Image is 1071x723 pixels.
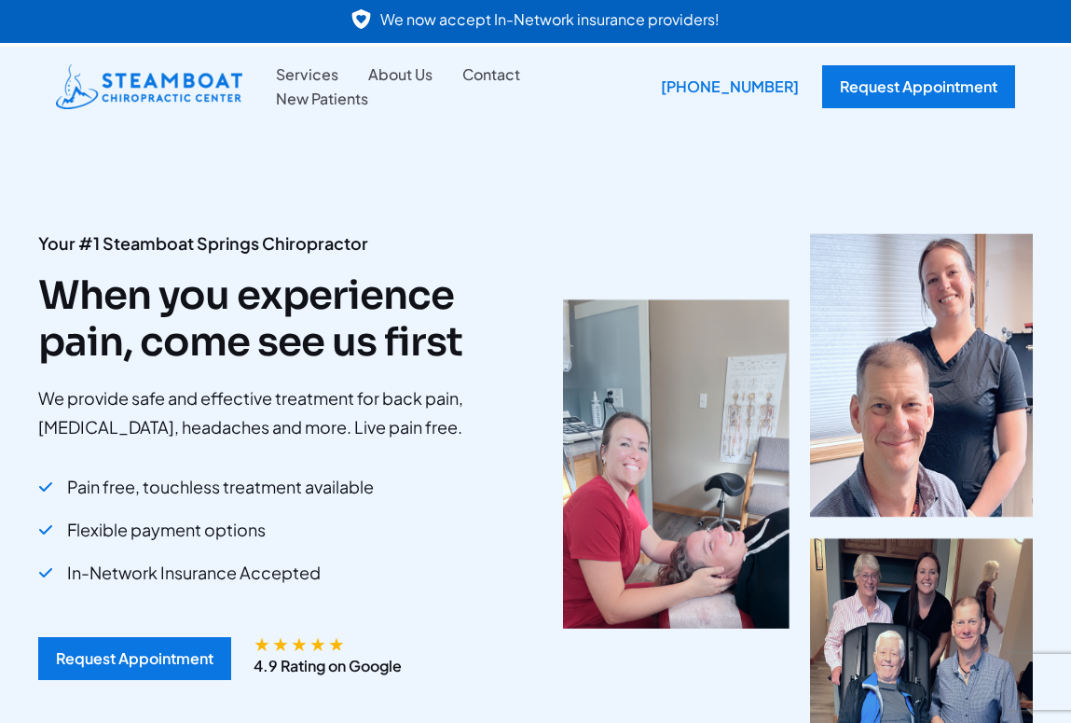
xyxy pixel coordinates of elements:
a: [PHONE_NUMBER] [647,65,803,108]
div: [PHONE_NUMBER] [647,65,813,108]
span: ★ [328,636,345,650]
strong: Your #1 Steamboat Springs Chiropractor [38,232,368,254]
h2: When you experience pain, come see us first [38,272,470,367]
span: Pain free, touchless treatment available [67,470,374,504]
span: Flexible payment options [67,513,266,547]
a: New Patients [261,87,383,111]
a: Request Appointment [38,637,231,680]
a: About Us [353,63,447,87]
span: ★ [272,636,289,650]
span: ★ [254,636,270,650]
div: Request Appointment [56,651,213,666]
p: We provide safe and effective treatment for back pain, [MEDICAL_DATA], headaches and more. Live p... [38,384,470,441]
a: Services [261,63,353,87]
span: In-Network Insurance Accepted [67,556,321,590]
div: 4.9/5 [254,636,347,650]
p: 4.9 Rating on Google [254,654,402,678]
a: Contact [447,63,535,87]
span: ★ [291,636,308,650]
nav: Site Navigation [261,63,628,110]
span: ★ [309,636,326,650]
a: Request Appointment [822,65,1015,108]
img: Steamboat Chiropractic Center [56,64,242,109]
